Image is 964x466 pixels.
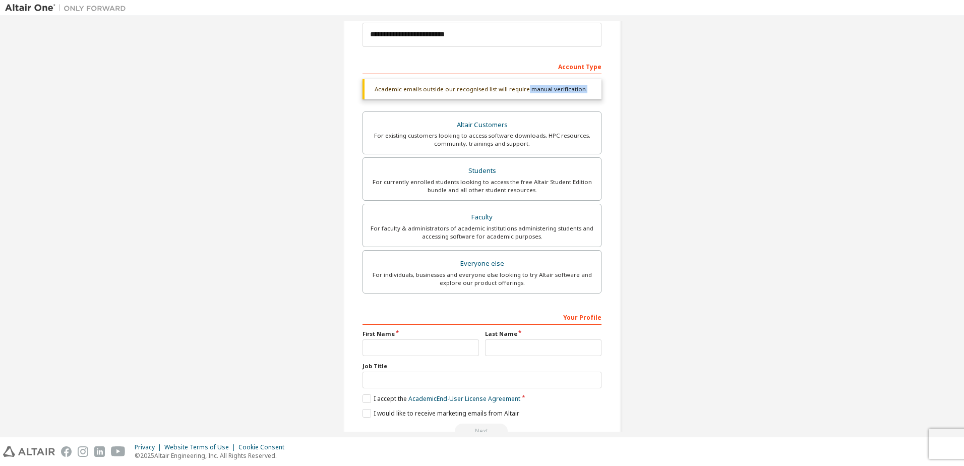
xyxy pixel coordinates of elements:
[135,443,164,451] div: Privacy
[363,424,601,439] div: Read and acccept EULA to continue
[5,3,131,13] img: Altair One
[363,79,601,99] div: Academic emails outside our recognised list will require manual verification.
[363,330,479,338] label: First Name
[363,309,601,325] div: Your Profile
[78,446,88,457] img: instagram.svg
[61,446,72,457] img: facebook.svg
[369,118,595,132] div: Altair Customers
[485,330,601,338] label: Last Name
[363,58,601,74] div: Account Type
[111,446,126,457] img: youtube.svg
[363,394,520,403] label: I accept the
[238,443,290,451] div: Cookie Consent
[369,257,595,271] div: Everyone else
[369,178,595,194] div: For currently enrolled students looking to access the free Altair Student Edition bundle and all ...
[408,394,520,403] a: Academic End-User License Agreement
[363,362,601,370] label: Job Title
[164,443,238,451] div: Website Terms of Use
[363,409,519,418] label: I would like to receive marketing emails from Altair
[3,446,55,457] img: altair_logo.svg
[135,451,290,460] p: © 2025 Altair Engineering, Inc. All Rights Reserved.
[369,224,595,241] div: For faculty & administrators of academic institutions administering students and accessing softwa...
[94,446,105,457] img: linkedin.svg
[369,132,595,148] div: For existing customers looking to access software downloads, HPC resources, community, trainings ...
[369,164,595,178] div: Students
[369,210,595,224] div: Faculty
[369,271,595,287] div: For individuals, businesses and everyone else looking to try Altair software and explore our prod...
